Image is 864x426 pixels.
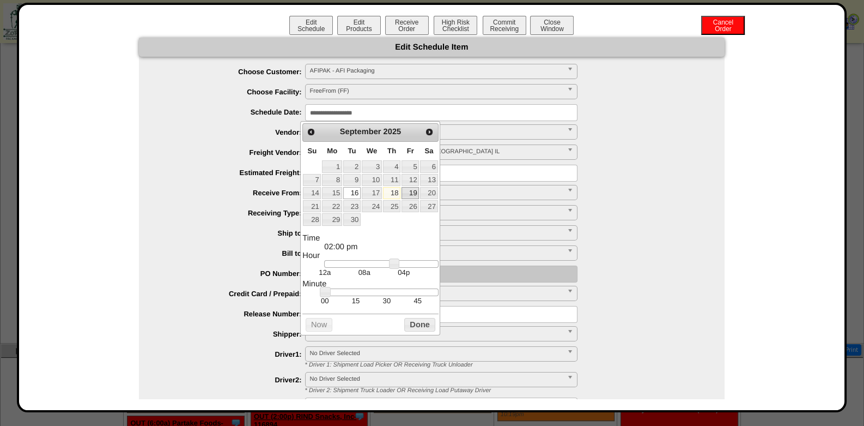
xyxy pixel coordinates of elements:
span: No Driver Selected [310,373,563,386]
a: 6 [420,160,437,172]
button: CloseWindow [530,16,574,35]
a: 14 [303,187,321,199]
a: 11 [383,174,400,186]
button: Now [306,318,332,332]
a: 3 [362,160,382,172]
label: Credit Card / Prepaid: [161,290,305,298]
a: Next [422,125,436,139]
td: 00 [309,296,340,305]
a: 27 [420,200,437,212]
td: 04p [384,268,423,277]
button: ReceiveOrder [385,16,429,35]
a: 24 [362,200,382,212]
span: AFIPAK - AFI Packaging [310,64,563,77]
span: 2025 [384,128,401,136]
label: Receiving Type: [161,209,305,217]
div: * Driver 2: Shipment Truck Loader OR Receiving Load Putaway Driver [297,387,725,394]
label: Vendor: [161,128,305,136]
span: Wednesday [367,147,378,155]
span: Sunday [307,147,317,155]
label: Release Number: [161,310,305,318]
label: Estimated Freight: [161,169,305,177]
a: 15 [322,187,342,199]
label: Schedule Date: [161,108,305,116]
span: Tuesday [348,147,356,155]
a: High RiskChecklist [433,25,480,33]
button: EditProducts [337,16,381,35]
td: 15 [340,296,372,305]
a: 16 [343,187,361,199]
button: Done [404,318,435,332]
a: 7 [303,174,321,186]
span: FreeFrom (FF) [310,85,563,98]
a: 19 [401,187,419,199]
div: Edit Schedule Item [139,38,725,57]
a: 28 [303,213,321,225]
label: Choose Customer: [161,68,305,76]
a: 17 [362,187,382,199]
td: 08a [344,268,384,277]
label: Driver1: [161,350,305,358]
label: Freight Vendor: [161,148,305,157]
label: Shipper: [161,330,305,338]
dt: Hour [302,251,438,260]
a: Prev [304,125,318,139]
span: Saturday [424,147,433,155]
a: 8 [322,174,342,186]
button: CommitReceiving [483,16,526,35]
label: Receive From: [161,189,305,197]
a: 2 [343,160,361,172]
a: 4 [383,160,400,172]
label: Choose Facility: [161,88,305,96]
label: PO Number: [161,269,305,278]
a: CloseWindow [529,25,575,33]
label: Bill to [161,249,305,257]
span: No Driver Selected [310,347,563,360]
button: EditSchedule [289,16,333,35]
td: 30 [371,296,402,305]
a: 1 [322,160,342,172]
a: 10 [362,174,382,186]
a: 18 [383,187,400,199]
span: Thursday [387,147,396,155]
button: CancelOrder [701,16,745,35]
a: 21 [303,200,321,212]
a: 22 [322,200,342,212]
label: Driver2: [161,376,305,384]
a: 23 [343,200,361,212]
span: Friday [407,147,414,155]
a: 29 [322,213,342,225]
dd: 02:00 pm [324,243,438,251]
a: 20 [420,187,437,199]
a: 25 [383,200,400,212]
a: 26 [401,200,419,212]
td: 45 [402,296,433,305]
a: 13 [420,174,437,186]
a: 12 [401,174,419,186]
dt: Time [302,234,438,243]
label: Ship to [161,229,305,237]
span: Monday [327,147,337,155]
a: 30 [343,213,361,225]
button: High RiskChecklist [434,16,477,35]
td: 12a [305,268,344,277]
span: Prev [307,128,315,136]
div: * Driver 1: Shipment Load Picker OR Receiving Truck Unloader [297,362,725,368]
span: Next [425,128,434,136]
span: September [340,128,381,136]
a: 5 [401,160,419,172]
dt: Minute [302,280,438,289]
a: 9 [343,174,361,186]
